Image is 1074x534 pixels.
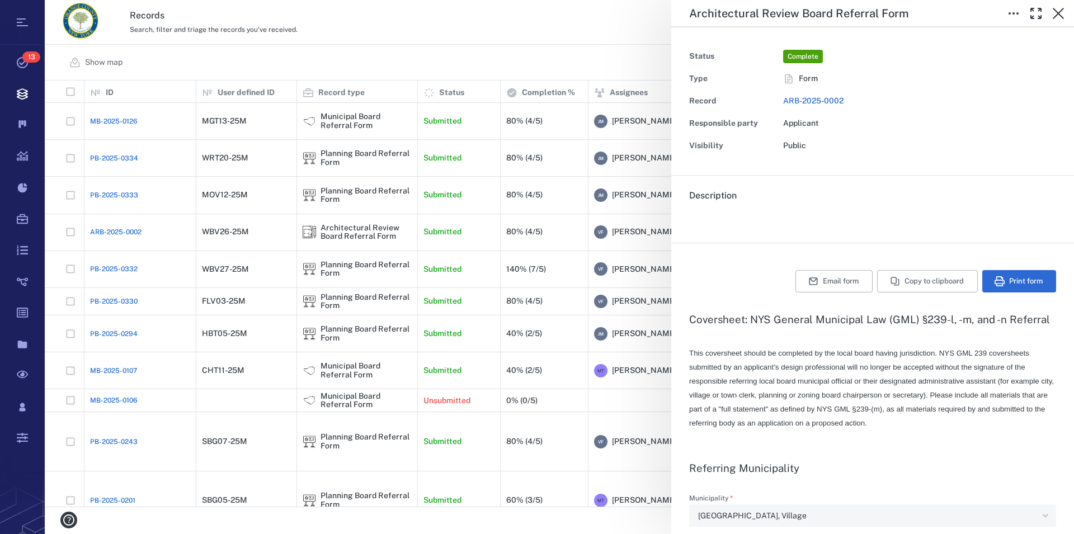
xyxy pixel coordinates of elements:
[689,49,779,64] div: Status
[982,270,1056,292] button: Print form
[689,7,908,21] h5: Architectural Review Board Referral Form
[783,141,806,150] span: Public
[877,270,978,292] button: Copy to clipboard
[22,51,40,63] span: 13
[689,71,779,87] div: Type
[1025,2,1047,25] button: Toggle Fullscreen
[689,349,1054,427] span: This coversheet should be completed by the local board having jurisdiction. NYS GML 239 covershee...
[689,138,779,154] div: Visibility
[689,504,1056,527] div: Municipality
[698,509,1038,522] div: [GEOGRAPHIC_DATA], Village
[783,96,844,105] a: ARB-2025-0002
[689,93,779,109] div: Record
[689,495,1056,504] label: Municipality
[799,73,818,84] span: Form
[795,270,873,292] button: Email form
[1002,2,1025,25] button: Toggle to Edit Boxes
[689,313,1056,326] h3: Coversheet: NYS General Municipal Law (GML) §239-l, -m, and -n Referral
[689,212,691,223] span: .
[689,189,1056,202] h6: Description
[783,119,819,127] span: Applicant
[689,461,1056,475] h3: Referring Municipality
[689,116,779,131] div: Responsible party
[1047,2,1070,25] button: Close
[785,52,821,62] span: Complete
